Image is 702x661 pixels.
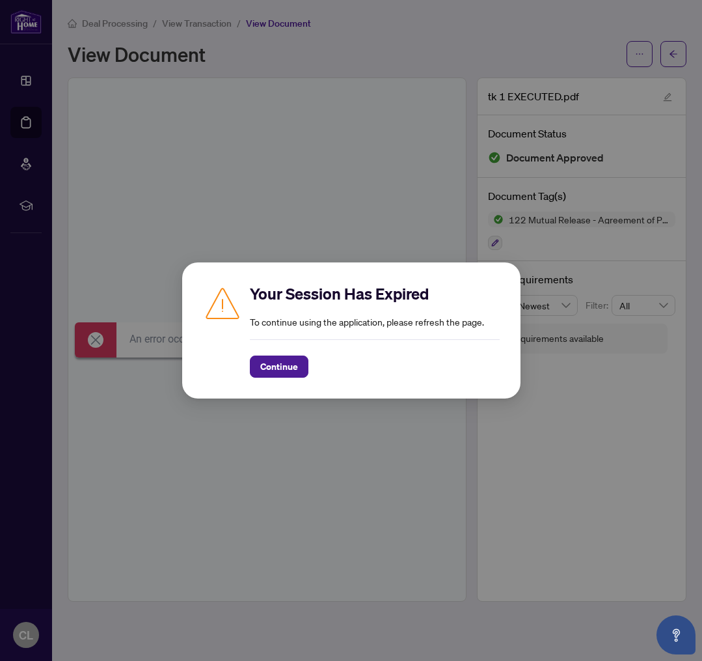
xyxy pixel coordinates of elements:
button: Open asap [656,615,695,654]
span: Continue [260,356,298,377]
button: Continue [250,356,308,378]
div: To continue using the application, please refresh the page. [250,283,500,378]
img: Caution icon [203,283,242,322]
h2: Your Session Has Expired [250,283,500,304]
